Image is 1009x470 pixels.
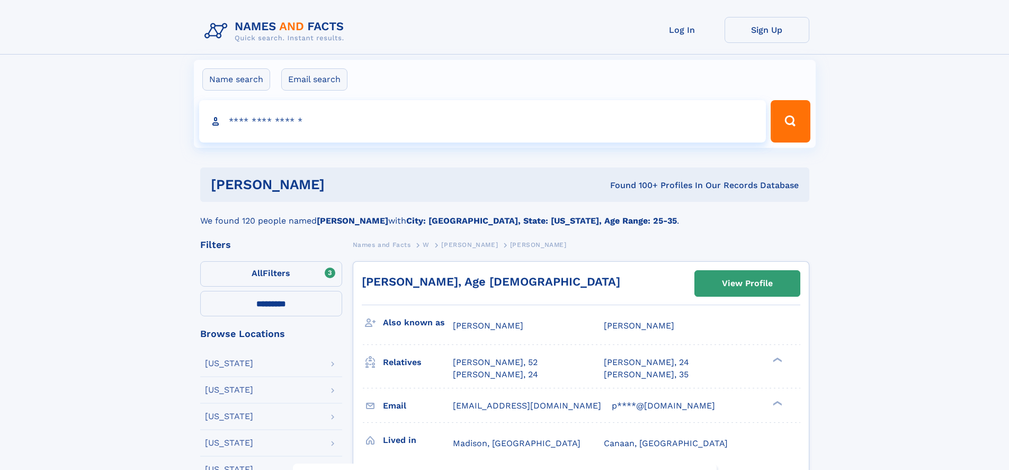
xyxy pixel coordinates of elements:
[722,271,773,296] div: View Profile
[317,216,388,226] b: [PERSON_NAME]
[199,100,766,143] input: search input
[423,238,430,251] a: W
[725,17,809,43] a: Sign Up
[441,241,498,249] span: [PERSON_NAME]
[200,329,342,339] div: Browse Locations
[211,178,468,191] h1: [PERSON_NAME]
[604,357,689,368] a: [PERSON_NAME], 24
[771,100,810,143] button: Search Button
[640,17,725,43] a: Log In
[695,271,800,296] a: View Profile
[770,400,783,406] div: ❯
[453,401,601,411] span: [EMAIL_ADDRESS][DOMAIN_NAME]
[281,68,347,91] label: Email search
[205,439,253,447] div: [US_STATE]
[200,202,809,227] div: We found 120 people named with .
[406,216,677,226] b: City: [GEOGRAPHIC_DATA], State: [US_STATE], Age Range: 25-35
[202,68,270,91] label: Name search
[604,438,728,448] span: Canaan, [GEOGRAPHIC_DATA]
[205,386,253,394] div: [US_STATE]
[200,261,342,287] label: Filters
[205,359,253,368] div: [US_STATE]
[770,357,783,363] div: ❯
[200,17,353,46] img: Logo Names and Facts
[200,240,342,250] div: Filters
[205,412,253,421] div: [US_STATE]
[453,438,581,448] span: Madison, [GEOGRAPHIC_DATA]
[467,180,799,191] div: Found 100+ Profiles In Our Records Database
[441,238,498,251] a: [PERSON_NAME]
[604,369,689,380] a: [PERSON_NAME], 35
[383,431,453,449] h3: Lived in
[353,238,411,251] a: Names and Facts
[252,268,263,278] span: All
[383,397,453,415] h3: Email
[453,357,538,368] a: [PERSON_NAME], 52
[383,353,453,371] h3: Relatives
[453,321,523,331] span: [PERSON_NAME]
[604,321,674,331] span: [PERSON_NAME]
[362,275,620,288] a: [PERSON_NAME], Age [DEMOGRAPHIC_DATA]
[510,241,567,249] span: [PERSON_NAME]
[453,369,538,380] a: [PERSON_NAME], 24
[423,241,430,249] span: W
[383,314,453,332] h3: Also known as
